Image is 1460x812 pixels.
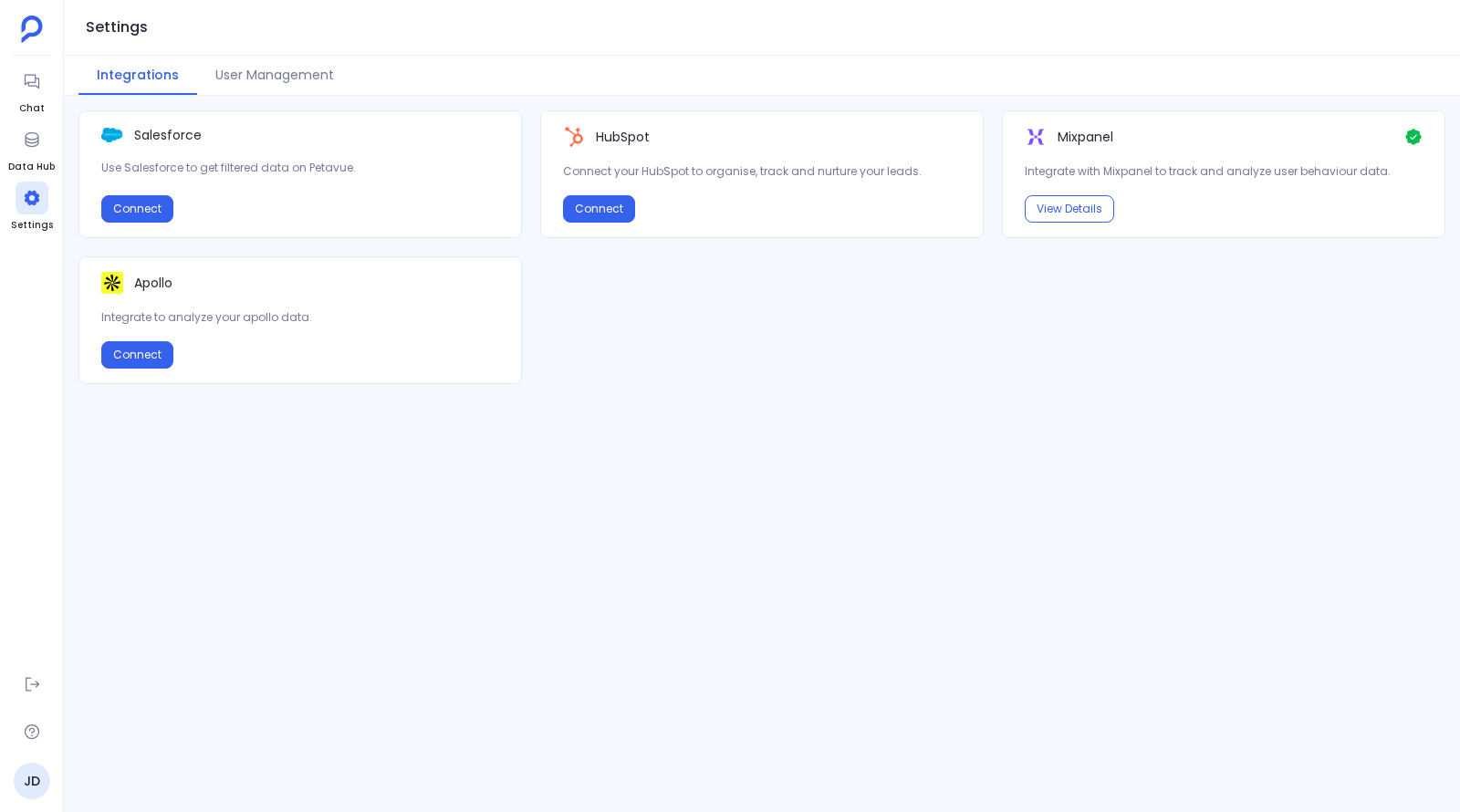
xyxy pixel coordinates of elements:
h1: Settings [86,15,148,40]
span: Settings [11,218,53,233]
a: Data Hub [8,123,55,174]
p: Connect your HubSpot to organise, track and nurture your leads. [563,162,961,181]
button: Connect [101,341,173,369]
p: Integrate to analyze your apollo data. [101,308,499,327]
span: Chat [16,101,48,116]
img: petavue logo [21,16,43,43]
a: Chat [16,65,48,116]
img: Check Icon [1404,126,1423,148]
a: JD [14,763,50,799]
button: View Details [1025,195,1114,223]
span: Data Hub [8,160,55,174]
p: Salesforce [134,126,202,144]
button: User Management [197,56,352,95]
p: Apollo [134,274,172,292]
p: Use Salesforce to get filtered data on Petavue. [101,159,499,177]
a: Settings [11,182,53,233]
p: Integrate with Mixpanel to track and analyze user behaviour data. [1025,162,1423,181]
button: Integrations [78,56,197,95]
p: Mixpanel [1058,128,1113,146]
p: HubSpot [596,128,650,146]
button: Connect [101,195,173,223]
button: Connect [563,195,635,223]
